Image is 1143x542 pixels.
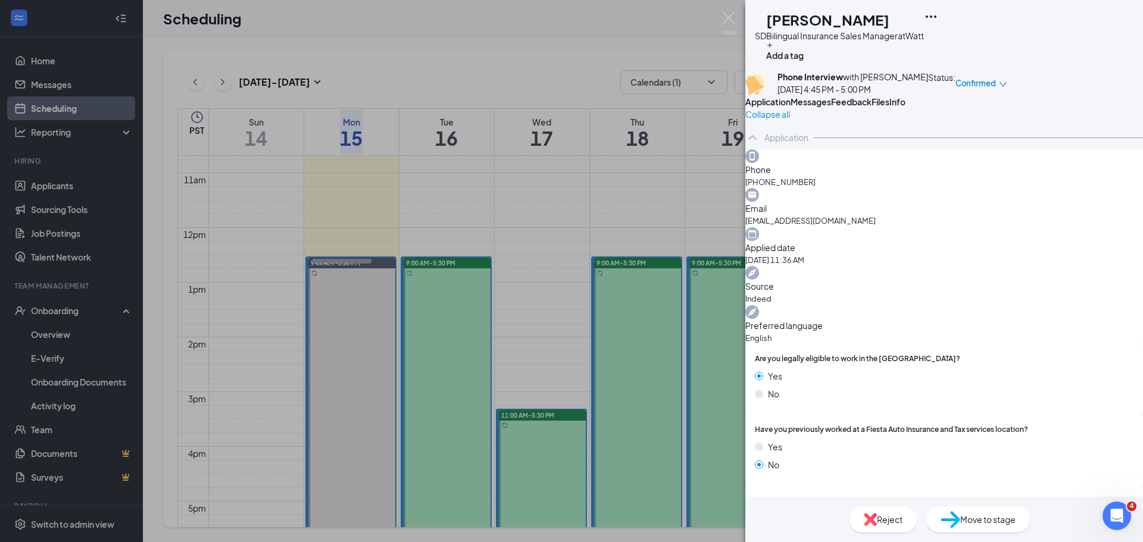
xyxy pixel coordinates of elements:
[768,387,779,400] span: No
[755,29,766,42] div: SD
[745,163,1143,176] span: Phone
[872,96,889,107] span: Files
[928,71,955,96] div: Status :
[924,10,938,24] svg: Ellipses
[745,241,1143,254] span: Applied date
[755,424,1028,436] span: Have you previously worked at a Fiesta Auto Insurance and Tax services location?
[777,71,928,83] div: with [PERSON_NAME]
[889,96,905,107] span: Info
[768,440,782,453] span: Yes
[777,71,843,82] b: Phone Interview
[791,96,831,107] span: Messages
[745,319,1143,332] span: Preferred language
[745,202,1143,215] span: Email
[955,77,996,89] span: Confirmed
[1127,502,1136,511] span: 4
[745,280,1143,293] span: Source
[768,369,782,383] span: Yes
[999,80,1007,89] span: down
[777,83,928,96] div: [DATE] 4:45 PM - 5:00 PM
[766,42,773,49] svg: Plus
[745,215,1143,227] span: [EMAIL_ADDRESS][DOMAIN_NAME]
[766,30,924,42] div: Bilingual Insurance Sales Manager at Watt
[745,130,760,145] svg: ChevronUp
[768,458,779,471] span: No
[766,10,889,30] h1: [PERSON_NAME]
[745,176,1143,188] span: [PHONE_NUMBER]
[745,332,1143,344] span: English
[745,254,1143,266] span: [DATE] 11:36 AM
[831,96,872,107] span: Feedback
[960,513,1016,526] span: Move to stage
[766,42,804,62] button: PlusAdd a tag
[1103,502,1131,530] iframe: Intercom live chat
[745,96,791,107] span: Application
[755,353,960,365] span: Are you legally eligible to work in the [GEOGRAPHIC_DATA]?
[877,513,902,526] span: Reject
[764,131,808,143] div: Application
[755,495,1133,529] span: Our company requires all sales agents to be licensed, and we provide an extensive onboarding prog...
[745,108,790,121] span: Collapse all
[745,293,1143,305] span: Indeed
